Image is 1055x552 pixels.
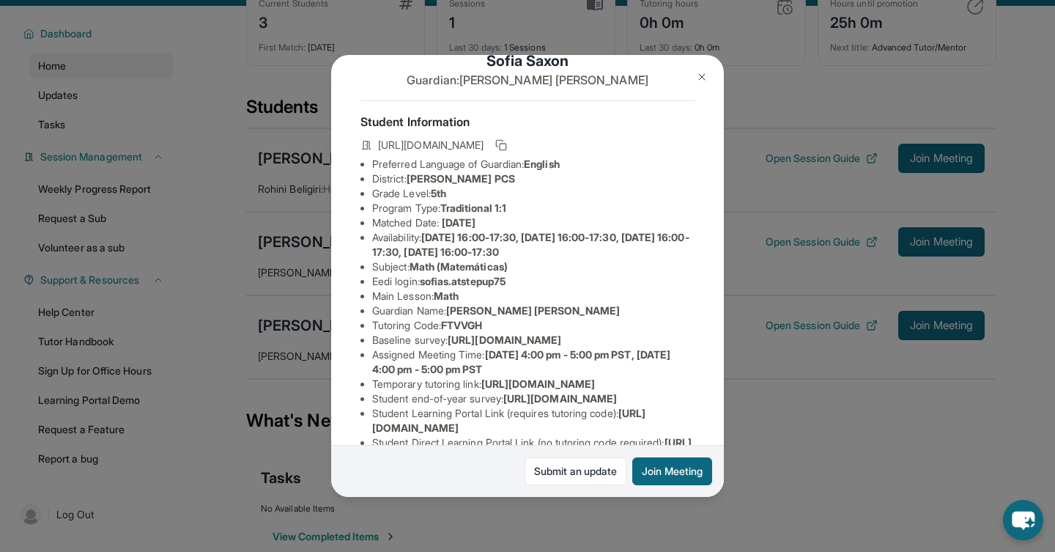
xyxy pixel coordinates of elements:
[372,303,695,318] li: Guardian Name :
[1003,500,1043,540] button: chat-button
[372,231,689,258] span: [DATE] 16:00-17:30, [DATE] 16:00-17:30, [DATE] 16:00-17:30, [DATE] 16:00-17:30
[372,172,695,186] li: District:
[696,71,708,83] img: Close Icon
[524,158,560,170] span: English
[503,392,617,405] span: [URL][DOMAIN_NAME]
[420,275,506,287] span: sofias.atstepup75
[372,186,695,201] li: Grade Level:
[442,216,475,229] span: [DATE]
[492,136,510,154] button: Copy link
[378,138,484,152] span: [URL][DOMAIN_NAME]
[372,157,695,172] li: Preferred Language of Guardian:
[632,457,712,485] button: Join Meeting
[441,319,482,331] span: FTVVGH
[372,435,695,465] li: Student Direct Learning Portal Link (no tutoring code required) :
[372,274,695,289] li: Eedi login :
[372,347,695,377] li: Assigned Meeting Time :
[410,260,508,273] span: Math (Matemáticas)
[372,201,695,216] li: Program Type:
[372,216,695,230] li: Matched Date:
[407,172,515,185] span: [PERSON_NAME] PCS
[434,290,459,302] span: Math
[372,377,695,391] li: Temporary tutoring link :
[448,334,561,346] span: [URL][DOMAIN_NAME]
[360,51,695,71] h1: Sofia Saxon
[372,260,695,274] li: Subject :
[372,348,670,375] span: [DATE] 4:00 pm - 5:00 pm PST, [DATE] 4:00 pm - 5:00 pm PST
[372,318,695,333] li: Tutoring Code :
[372,406,695,435] li: Student Learning Portal Link (requires tutoring code) :
[372,391,695,406] li: Student end-of-year survey :
[440,202,506,214] span: Traditional 1:1
[431,187,446,199] span: 5th
[360,113,695,130] h4: Student Information
[525,457,626,485] a: Submit an update
[446,304,620,317] span: [PERSON_NAME] [PERSON_NAME]
[360,71,695,89] p: Guardian: [PERSON_NAME] [PERSON_NAME]
[372,289,695,303] li: Main Lesson :
[372,333,695,347] li: Baseline survey :
[372,230,695,260] li: Availability:
[481,378,595,390] span: [URL][DOMAIN_NAME]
